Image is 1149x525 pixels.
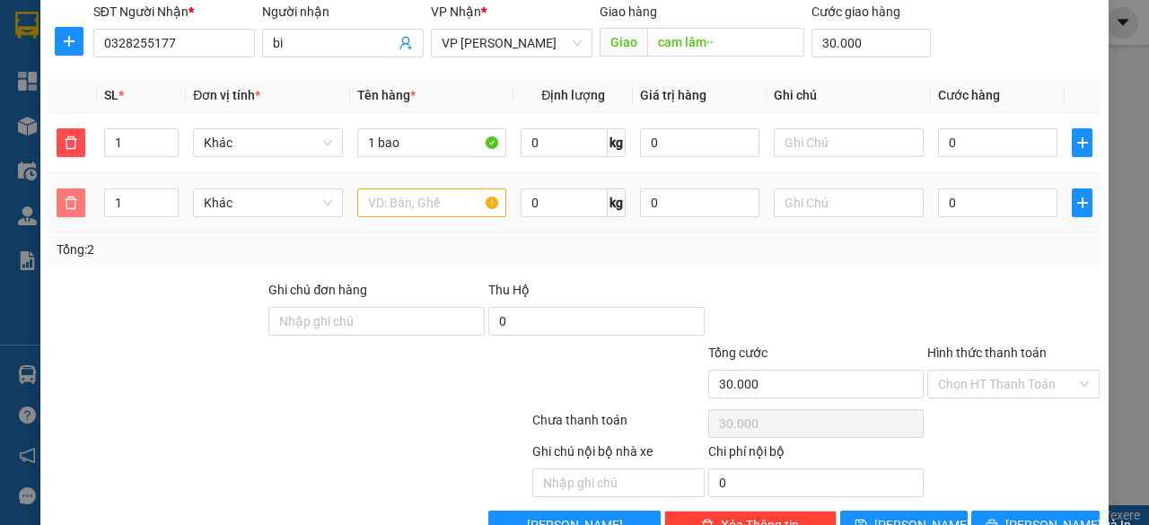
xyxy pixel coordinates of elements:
input: Dọc đường [647,28,803,57]
span: plus [56,34,83,48]
span: VP Phan Rang [442,30,582,57]
span: Giao hàng [600,4,657,19]
span: Khác [204,189,332,216]
div: Tổng: 2 [57,240,445,259]
span: plus [1073,196,1092,210]
th: Ghi chú [767,78,931,113]
span: Thu Hộ [488,283,530,297]
span: kg [608,128,626,157]
input: Nhập ghi chú [532,468,705,497]
span: Khác [204,129,332,156]
input: 0 [640,128,759,157]
button: delete [57,128,85,157]
div: Chưa thanh toán [531,410,706,442]
div: Người nhận [262,2,424,22]
span: Giao [600,28,647,57]
button: plus [55,27,83,56]
input: Ghi chú đơn hàng [268,307,485,336]
div: SĐT Người Nhận [93,2,255,22]
input: Ghi Chú [774,128,924,157]
button: plus [1072,128,1092,157]
label: Ghi chú đơn hàng [268,283,367,297]
label: Cước giao hàng [811,4,900,19]
input: VD: Bàn, Ghế [357,128,507,157]
div: Chi phí nội bộ [708,442,925,468]
span: delete [57,196,84,210]
input: VD: Bàn, Ghế [357,188,507,217]
span: kg [608,188,626,217]
input: Cước giao hàng [811,29,931,57]
button: plus [1072,188,1092,217]
button: delete [57,188,85,217]
span: Giá trị hàng [640,88,706,102]
span: user-add [399,36,413,50]
span: VP Nhận [431,4,481,19]
span: Tên hàng [357,88,416,102]
span: SL [104,88,118,102]
input: Ghi Chú [774,188,924,217]
span: Cước hàng [938,88,1000,102]
span: delete [57,136,84,150]
span: Định lượng [541,88,605,102]
span: Tổng cước [708,346,767,360]
label: Hình thức thanh toán [927,346,1047,360]
div: Ghi chú nội bộ nhà xe [532,442,705,468]
span: plus [1073,136,1092,150]
span: Đơn vị tính [193,88,260,102]
input: 0 [640,188,759,217]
